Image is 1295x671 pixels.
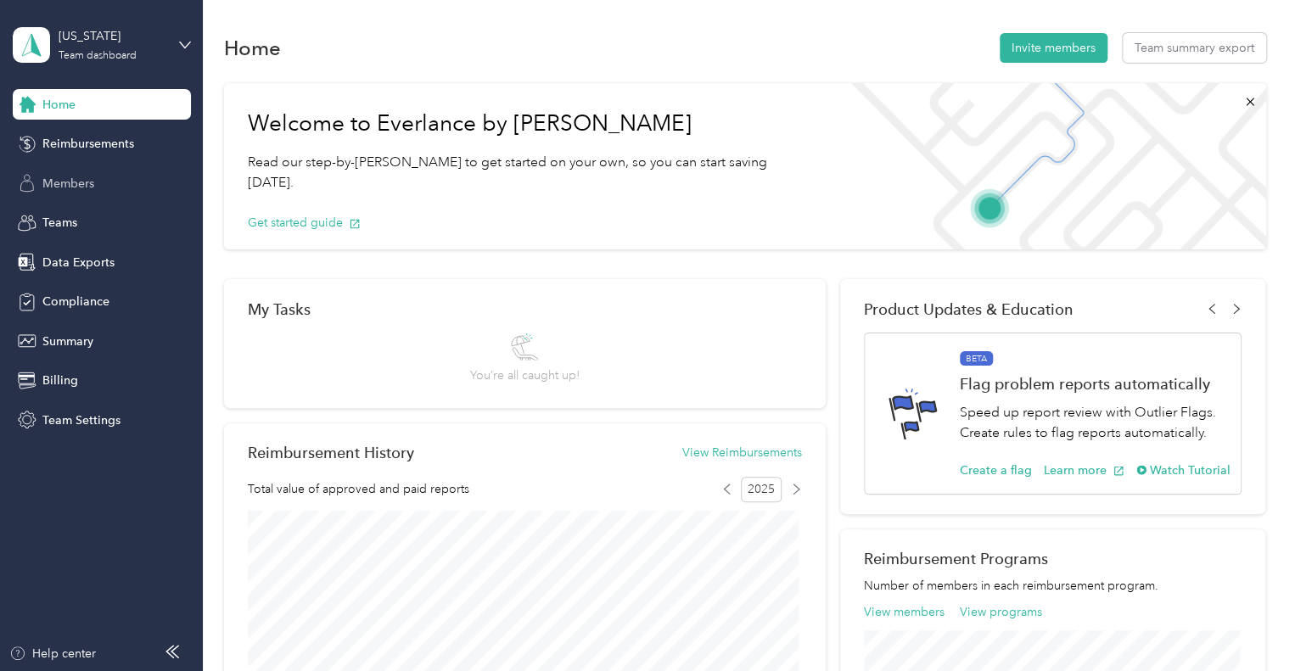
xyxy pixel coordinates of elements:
span: 2025 [741,477,782,502]
div: My Tasks [248,300,802,318]
span: Summary [42,333,93,350]
span: Home [42,96,76,114]
button: Create a flag [960,461,1032,479]
button: View Reimbursements [682,444,802,461]
p: Number of members in each reimbursement program. [864,577,1242,595]
span: Total value of approved and paid reports [248,480,469,498]
button: Learn more [1044,461,1124,479]
span: Team Settings [42,411,121,429]
h1: Home [224,39,281,57]
span: Product Updates & Education [864,300,1074,318]
button: Watch Tutorial [1136,461,1231,479]
h2: Reimbursement History [248,444,414,461]
span: Reimbursements [42,135,134,153]
iframe: Everlance-gr Chat Button Frame [1200,576,1295,671]
h2: Reimbursement Programs [864,550,1242,568]
button: View members [864,603,945,621]
span: BETA [960,351,993,366]
p: Read our step-by-[PERSON_NAME] to get started on your own, so you can start saving [DATE]. [248,152,811,193]
p: Speed up report review with Outlier Flags. Create rules to flag reports automatically. [960,402,1231,444]
span: Data Exports [42,254,115,271]
h1: Welcome to Everlance by [PERSON_NAME] [248,110,811,137]
button: Team summary export [1123,33,1266,63]
div: [US_STATE] [59,27,165,45]
button: Invite members [1000,33,1107,63]
span: Billing [42,372,78,389]
img: Welcome to everlance [834,83,1265,249]
span: Teams [42,214,77,232]
span: You’re all caught up! [470,366,580,384]
button: Get started guide [248,214,361,232]
h1: Flag problem reports automatically [960,375,1231,393]
button: View programs [960,603,1042,621]
span: Compliance [42,293,109,310]
div: Team dashboard [59,51,137,61]
button: Help center [9,645,96,663]
span: Members [42,175,94,193]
